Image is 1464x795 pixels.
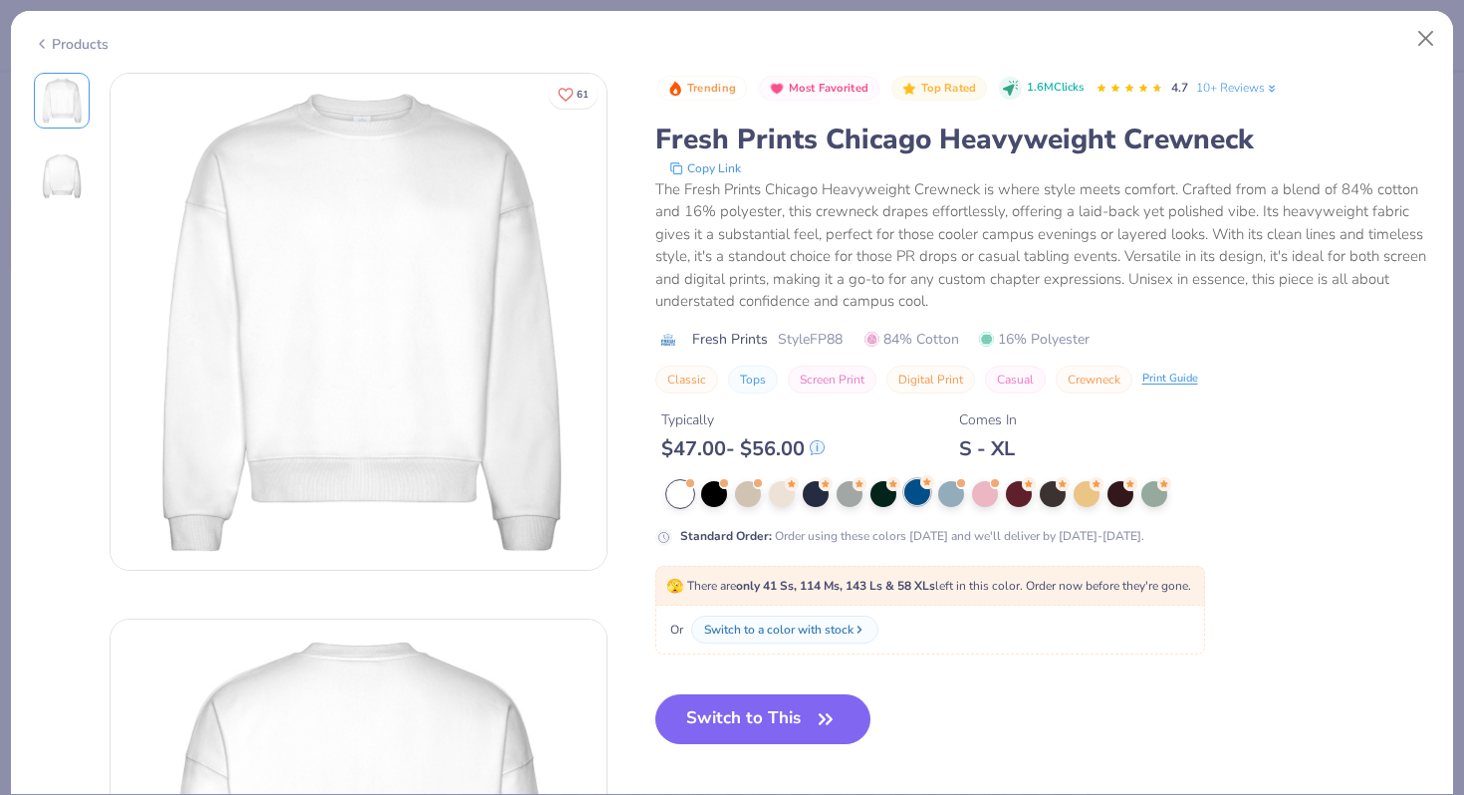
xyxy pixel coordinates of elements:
div: S - XL [959,436,1017,461]
img: Front [38,77,86,125]
div: Typically [661,409,825,430]
div: Print Guide [1142,371,1198,388]
div: $ 47.00 - $ 56.00 [661,436,825,461]
button: Like [549,80,598,109]
span: 16% Polyester [979,329,1090,350]
span: Style FP88 [778,329,843,350]
span: 1.6M Clicks [1027,80,1084,97]
img: Most Favorited sort [769,81,785,97]
button: Crewneck [1056,366,1132,394]
span: Or [666,621,683,639]
img: Trending sort [667,81,683,97]
img: brand logo [655,332,682,348]
button: Screen Print [788,366,876,394]
button: Casual [985,366,1046,394]
span: Top Rated [921,83,977,94]
div: Products [34,34,109,55]
button: copy to clipboard [663,158,747,178]
div: Fresh Prints Chicago Heavyweight Crewneck [655,121,1431,158]
span: Most Favorited [789,83,868,94]
button: Badge Button [891,76,987,102]
img: Top Rated sort [901,81,917,97]
span: 4.7 [1171,80,1188,96]
div: Comes In [959,409,1017,430]
img: Front [111,74,607,570]
div: 4.7 Stars [1096,73,1163,105]
button: Badge Button [759,76,879,102]
strong: Standard Order : [680,528,772,544]
button: Classic [655,366,718,394]
div: Order using these colors [DATE] and we'll deliver by [DATE]-[DATE]. [680,527,1144,545]
button: Switch to a color with stock [691,616,878,644]
div: The Fresh Prints Chicago Heavyweight Crewneck is where style meets comfort. Crafted from a blend ... [655,178,1431,313]
div: Switch to a color with stock [704,621,854,639]
button: Digital Print [886,366,975,394]
img: Back [38,152,86,200]
span: Fresh Prints [692,329,768,350]
span: There are left in this color. Order now before they're gone. [666,578,1191,594]
button: Switch to This [655,694,871,744]
span: 84% Cotton [864,329,959,350]
button: Badge Button [657,76,747,102]
a: 10+ Reviews [1196,79,1279,97]
strong: only 41 Ss, 114 Ms, 143 Ls & 58 XLs [736,578,935,594]
span: Trending [687,83,736,94]
button: Tops [728,366,778,394]
span: 61 [577,90,589,100]
span: 🫣 [666,577,683,596]
button: Close [1407,20,1445,58]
